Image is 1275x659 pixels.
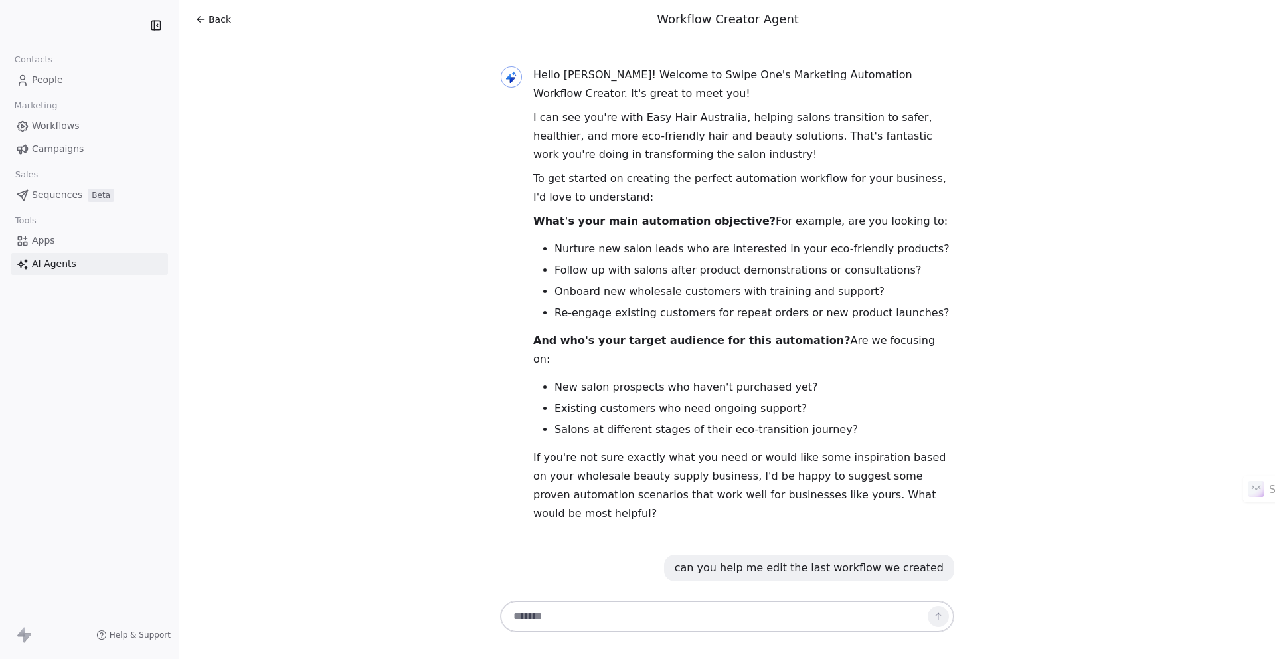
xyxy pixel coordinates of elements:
[533,169,954,207] p: To get started on creating the perfect automation workflow for your business, I'd love to underst...
[554,262,954,278] li: Follow up with salons after product demonstrations or consultations?
[533,215,776,227] strong: What's your main automation objective?
[209,13,231,26] span: Back
[533,331,954,369] p: Are we focusing on:
[88,189,114,202] span: Beta
[96,630,171,640] a: Help & Support
[533,108,954,164] p: I can see you're with Easy Hair Australia, helping salons transition to safer, healthier, and mor...
[554,379,954,395] li: New salon prospects who haven't purchased yet?
[11,115,168,137] a: Workflows
[533,448,954,523] p: If you're not sure exactly what you need or would like some inspiration based on your wholesale b...
[533,334,850,347] strong: And who's your target audience for this automation?
[9,50,58,70] span: Contacts
[533,212,954,231] p: For example, are you looking to:
[32,188,82,202] span: Sequences
[110,630,171,640] span: Help & Support
[9,165,44,185] span: Sales
[32,142,84,156] span: Campaigns
[32,119,80,133] span: Workflows
[9,96,63,116] span: Marketing
[9,211,42,231] span: Tools
[11,138,168,160] a: Campaigns
[11,253,168,275] a: AI Agents
[32,73,63,87] span: People
[533,66,954,103] p: Hello [PERSON_NAME]! Welcome to Swipe One's Marketing Automation Workflow Creator. It's great to ...
[11,230,168,252] a: Apps
[32,257,76,271] span: AI Agents
[32,234,55,248] span: Apps
[11,69,168,91] a: People
[554,422,954,438] li: Salons at different stages of their eco-transition journey?
[554,241,954,257] li: Nurture new salon leads who are interested in your eco-friendly products?
[554,401,954,417] li: Existing customers who need ongoing support?
[554,284,954,300] li: Onboard new wholesale customers with training and support?
[675,560,944,576] div: can you help me edit the last workflow we created
[554,305,954,321] li: Re-engage existing customers for repeat orders or new product launches?
[11,184,168,206] a: SequencesBeta
[657,12,799,26] span: Workflow Creator Agent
